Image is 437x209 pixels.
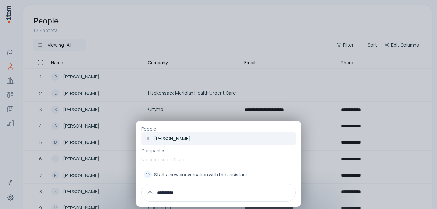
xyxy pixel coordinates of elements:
[141,168,296,181] button: Start a new conversation with the assistant
[144,135,152,142] div: S
[154,171,247,178] span: Start a new conversation with the assistant
[141,132,296,145] a: S[PERSON_NAME]
[154,135,191,142] p: [PERSON_NAME]
[141,154,296,166] p: No companies found
[141,148,296,154] p: Companies
[136,121,301,207] div: PeopleS[PERSON_NAME]CompaniesNo companies foundStart a new conversation with the assistant
[141,126,296,132] p: People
